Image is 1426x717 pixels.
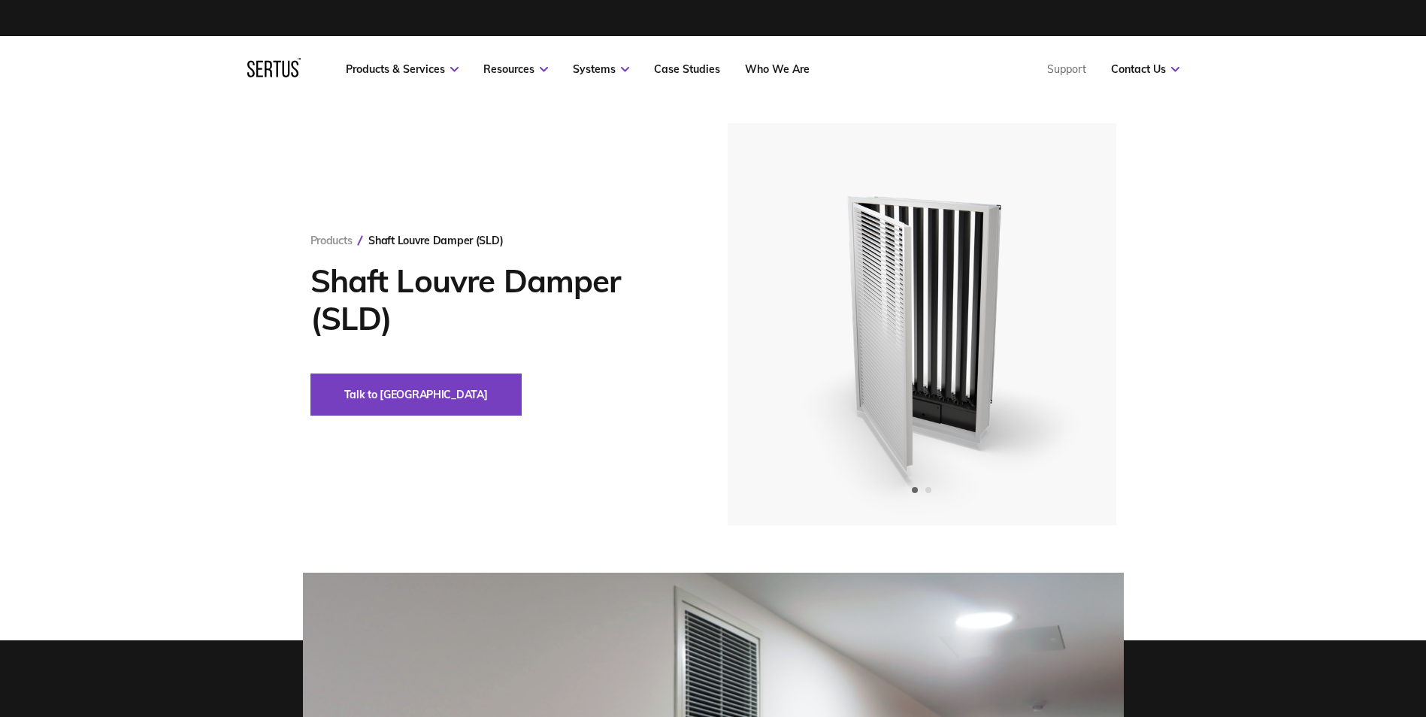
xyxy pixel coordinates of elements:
iframe: Chat Widget [1155,543,1426,717]
a: Products & Services [346,62,459,76]
a: Support [1047,62,1086,76]
h1: Shaft Louvre Damper (SLD) [310,262,683,337]
span: Go to slide 2 [925,487,931,493]
a: Resources [483,62,548,76]
a: Who We Are [745,62,810,76]
a: Contact Us [1111,62,1179,76]
a: Case Studies [654,62,720,76]
a: Systems [573,62,629,76]
a: Products [310,234,353,247]
button: Talk to [GEOGRAPHIC_DATA] [310,374,522,416]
